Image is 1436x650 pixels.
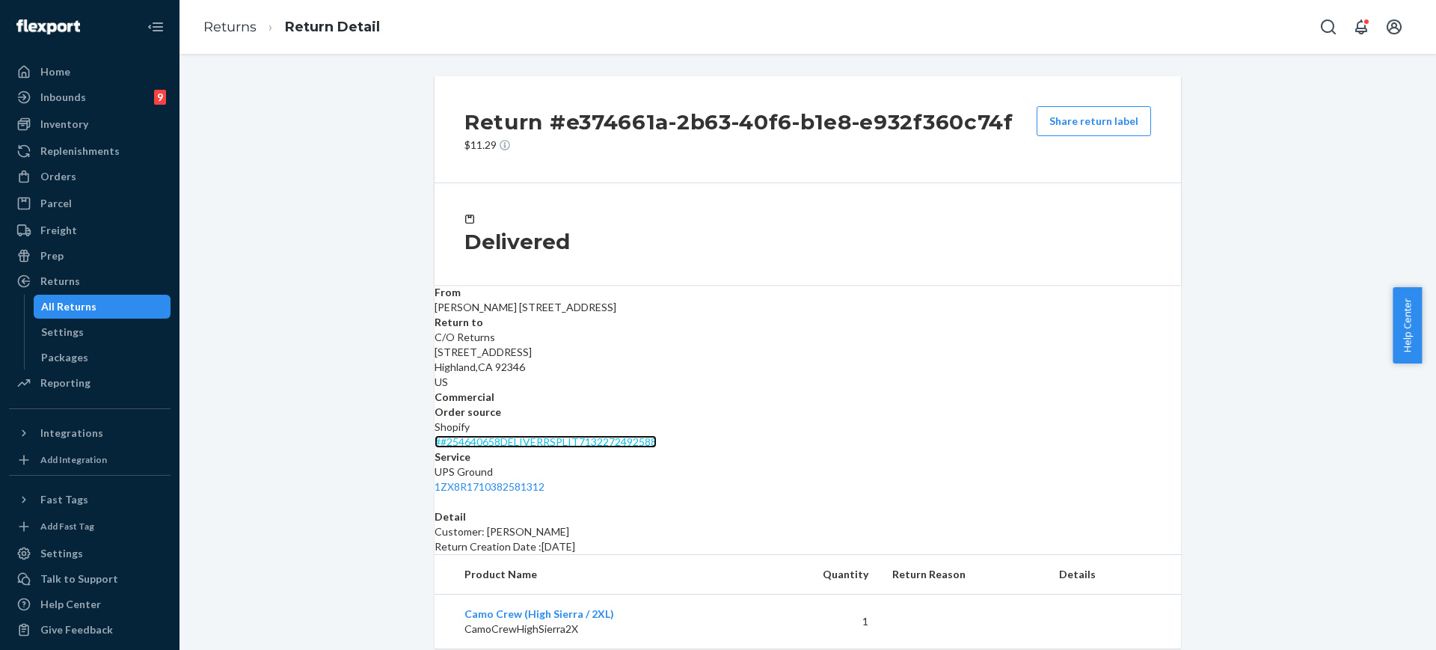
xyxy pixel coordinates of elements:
button: Help Center [1393,287,1422,364]
div: Home [40,64,70,79]
span: UPS Ground [435,465,493,478]
div: Inbounds [40,90,86,105]
div: Returns [40,274,80,289]
a: Home [9,60,171,84]
div: Freight [40,223,77,238]
a: Orders [9,165,171,188]
a: Returns [9,269,171,293]
button: Open notifications [1346,12,1376,42]
a: Help Center [9,592,171,616]
button: Fast Tags [9,488,171,512]
a: Talk to Support [9,567,171,591]
span: [PERSON_NAME] [STREET_ADDRESS] [435,301,616,313]
button: Give Feedback [9,618,171,642]
div: Replenishments [40,144,120,159]
a: Settings [34,320,171,344]
div: Add Fast Tag [40,520,94,533]
dt: Detail [435,509,1181,524]
div: Orders [40,169,76,184]
div: Integrations [40,426,103,441]
p: $11.29 [464,138,1013,153]
a: Inventory [9,112,171,136]
p: C/O Returns [435,330,1181,345]
p: US [435,375,1181,390]
button: Share return label [1037,106,1151,136]
button: Open Search Box [1313,12,1343,42]
div: Settings [40,546,83,561]
button: Open account menu [1379,12,1409,42]
a: Return Detail [285,19,380,35]
dt: Order source [435,405,1181,420]
a: Reporting [9,371,171,395]
a: Freight [9,218,171,242]
a: Packages [34,346,171,370]
th: Quantity [761,555,880,595]
dt: Service [435,450,1181,464]
p: Highland , CA 92346 [435,360,1181,375]
div: Parcel [40,196,72,211]
div: Packages [41,350,88,365]
div: Prep [40,248,64,263]
th: Details [1047,555,1181,595]
dt: From [435,285,1181,300]
p: [STREET_ADDRESS] [435,345,1181,360]
a: Returns [203,19,257,35]
td: 1 [761,595,880,649]
p: Return Creation Date : [DATE] [435,539,1181,554]
div: Give Feedback [40,622,113,637]
div: All Returns [41,299,96,314]
a: Settings [9,542,171,565]
h2: Return #e374661a-2b63-40f6-b1e8-e932f360c74f [464,106,1013,138]
dt: Return to [435,315,1181,330]
button: Integrations [9,421,171,445]
a: Prep [9,244,171,268]
a: 1ZX8R1710382581312 [435,480,544,493]
div: Help Center [40,597,101,612]
th: Return Reason [880,555,1046,595]
img: Flexport logo [16,19,80,34]
a: All Returns [34,295,171,319]
p: Customer: [PERSON_NAME] [435,524,1181,539]
div: Fast Tags [40,492,88,507]
a: ##254640658DELIVERRSPLIT7132272492588 [435,435,657,448]
button: Close Navigation [141,12,171,42]
div: Shopify [435,420,1181,450]
a: Add Fast Tag [9,518,171,536]
ol: breadcrumbs [191,5,392,49]
h3: Delivered [464,228,1151,255]
div: 9 [154,90,166,105]
div: Add Integration [40,453,107,466]
p: CamoCrewHighSierra2X [464,622,749,637]
strong: Commercial [435,390,494,403]
div: Reporting [40,375,90,390]
a: Replenishments [9,139,171,163]
div: Inventory [40,117,88,132]
a: Add Integration [9,451,171,469]
a: Parcel [9,191,171,215]
a: Camo Crew (High Sierra / 2XL) [464,607,614,620]
div: Talk to Support [40,571,118,586]
th: Product Name [435,555,761,595]
a: Inbounds9 [9,85,171,109]
div: Settings [41,325,84,340]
